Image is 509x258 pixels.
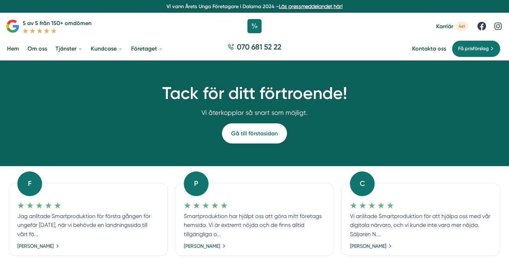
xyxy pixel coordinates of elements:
p: Vi anlitade Smartproduktion för att hjälpa oss med vår digitala närvaro, och vi kunde inte vara m... [350,212,492,239]
h1: Tack för ditt förtroende! [92,83,417,104]
p: Smartproduktion har hjälpt oss att göra mitt företags hemsida. Vi är extremt nöjda och de finns a... [184,212,326,239]
a: Gå till förstasidan [222,123,287,143]
span: 070 681 52 22 [237,42,281,52]
span: Få prisförslag [458,45,489,53]
span: Karriär [436,23,453,30]
a: Karriär 4st [436,22,468,31]
p: Vi återkopplar så snart som möjligt. [92,108,417,118]
p: Vi vann Årets Unga Företagare i Dalarna 2024 – [3,3,506,10]
span: 4st [456,22,468,31]
a: [PERSON_NAME] [350,242,392,250]
a: Om oss [26,40,48,58]
p: Jag anlitade Smartproduktion för första gången för ungefär [DATE], när vi behövde en landningssid... [17,212,159,239]
a: Kundcase [89,40,124,58]
a: Företaget [130,40,164,58]
a: Få prisförslag [452,40,501,57]
a: Kontakta oss [412,45,446,52]
a: Tjänster [54,40,84,58]
div: F [17,171,42,196]
a: [PERSON_NAME] [17,242,59,250]
div: P [184,171,209,196]
div: C [350,171,375,196]
a: 070 681 52 22 [225,42,284,55]
a: Läs pressmeddelandet här! [279,4,343,9]
a: [PERSON_NAME] [184,242,226,250]
a: Hem [6,40,21,58]
p: 5 av 5 från 150+ omdömen [23,19,92,28]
